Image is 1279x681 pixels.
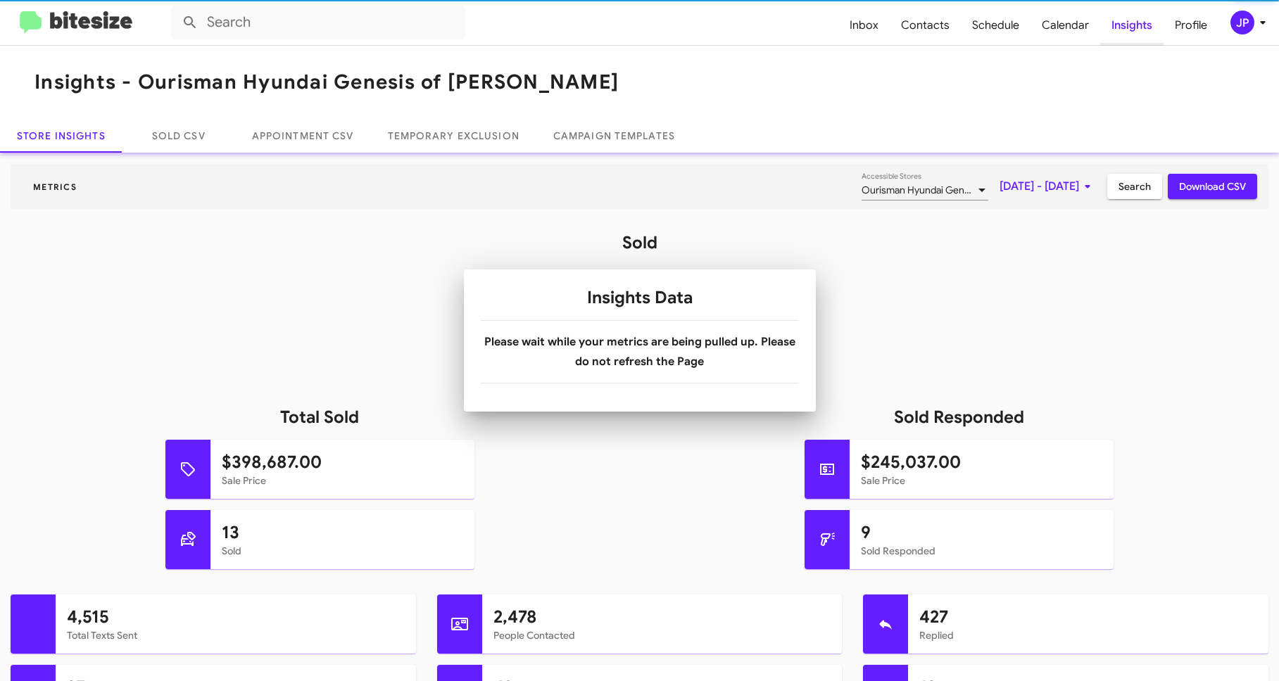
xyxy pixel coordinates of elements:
h1: 13 [222,521,463,544]
b: Please wait while your metrics are being pulled up. Please do not refresh the Page [484,335,795,369]
h1: 427 [919,606,1257,628]
mat-card-subtitle: Total Texts Sent [67,628,405,642]
mat-card-subtitle: Sale Price [861,473,1102,488]
mat-card-subtitle: People Contacted [493,628,831,642]
h1: Insights - Ourisman Hyundai Genesis of [PERSON_NAME] [34,71,619,94]
span: Search [1119,174,1151,199]
h1: $245,037.00 [861,451,1102,473]
span: Ourisman Hyundai Genesis of [PERSON_NAME] [862,184,1071,196]
span: Profile [1164,5,1218,46]
div: JP [1230,11,1254,34]
a: Temporary Exclusion [371,119,536,153]
mat-card-subtitle: Sale Price [222,473,463,488]
h1: 2,478 [493,606,831,628]
span: Contacts [890,5,961,46]
span: Download CSV [1179,174,1246,199]
span: Inbox [838,5,890,46]
a: Appointment CSV [235,119,371,153]
h1: 9 [861,521,1102,544]
span: Schedule [961,5,1031,46]
span: Metrics [22,182,88,192]
span: Calendar [1031,5,1100,46]
mat-card-subtitle: Sold Responded [861,544,1102,558]
h1: Insights Data [481,286,799,309]
h1: 4,515 [67,606,405,628]
a: Campaign Templates [536,119,692,153]
mat-card-subtitle: Replied [919,628,1257,642]
span: Insights [1100,5,1164,46]
h1: $398,687.00 [222,451,463,473]
span: [DATE] - [DATE] [1000,174,1096,199]
input: Search [170,6,466,39]
mat-card-subtitle: Sold [222,544,463,558]
a: Sold CSV [122,119,235,153]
